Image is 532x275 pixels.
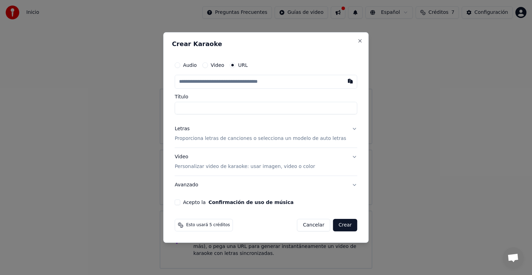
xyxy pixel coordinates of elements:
[183,200,293,205] label: Acepto la
[175,153,315,170] div: Video
[175,176,357,194] button: Avanzado
[175,135,346,142] p: Proporciona letras de canciones o selecciona un modelo de auto letras
[175,94,357,99] label: Título
[172,41,360,47] h2: Crear Karaoke
[175,120,357,148] button: LetrasProporciona letras de canciones o selecciona un modelo de auto letras
[297,219,330,231] button: Cancelar
[175,163,315,170] p: Personalizar video de karaoke: usar imagen, video o color
[175,148,357,176] button: VideoPersonalizar video de karaoke: usar imagen, video o color
[209,200,294,205] button: Acepto la
[211,63,224,68] label: Video
[183,63,197,68] label: Audio
[238,63,248,68] label: URL
[175,125,189,132] div: Letras
[186,222,230,228] span: Esto usará 5 créditos
[333,219,357,231] button: Crear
